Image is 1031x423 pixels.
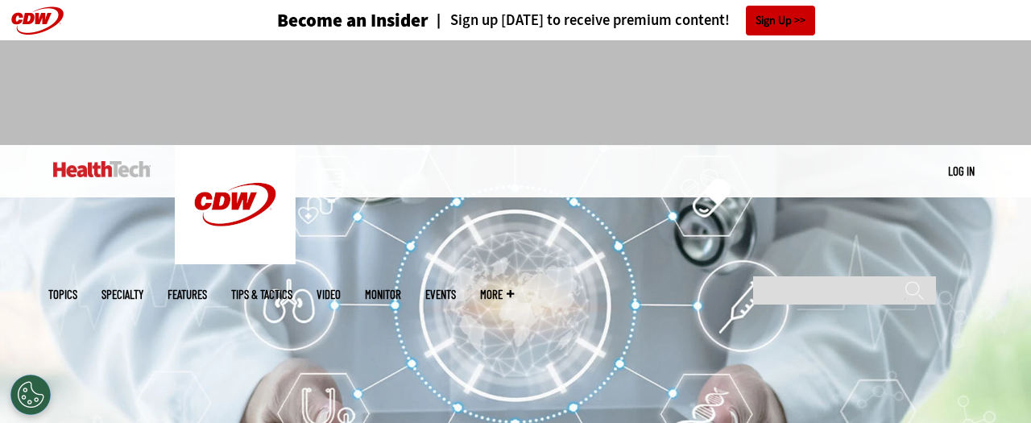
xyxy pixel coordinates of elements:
div: User menu [948,163,975,180]
img: Home [53,161,151,177]
span: More [480,288,514,301]
a: Log in [948,164,975,178]
h3: Become an Insider [277,11,429,30]
button: Open Preferences [10,375,51,415]
span: Topics [48,288,77,301]
a: Video [317,288,341,301]
a: Become an Insider [217,11,429,30]
img: Home [175,145,296,264]
a: Tips & Tactics [231,288,292,301]
a: Features [168,288,207,301]
a: MonITor [365,288,401,301]
iframe: advertisement [222,56,809,129]
a: Sign Up [746,6,815,35]
div: Cookies Settings [10,375,51,415]
span: Specialty [101,288,143,301]
a: CDW [175,251,296,268]
a: Events [425,288,456,301]
a: Sign up [DATE] to receive premium content! [429,13,730,28]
